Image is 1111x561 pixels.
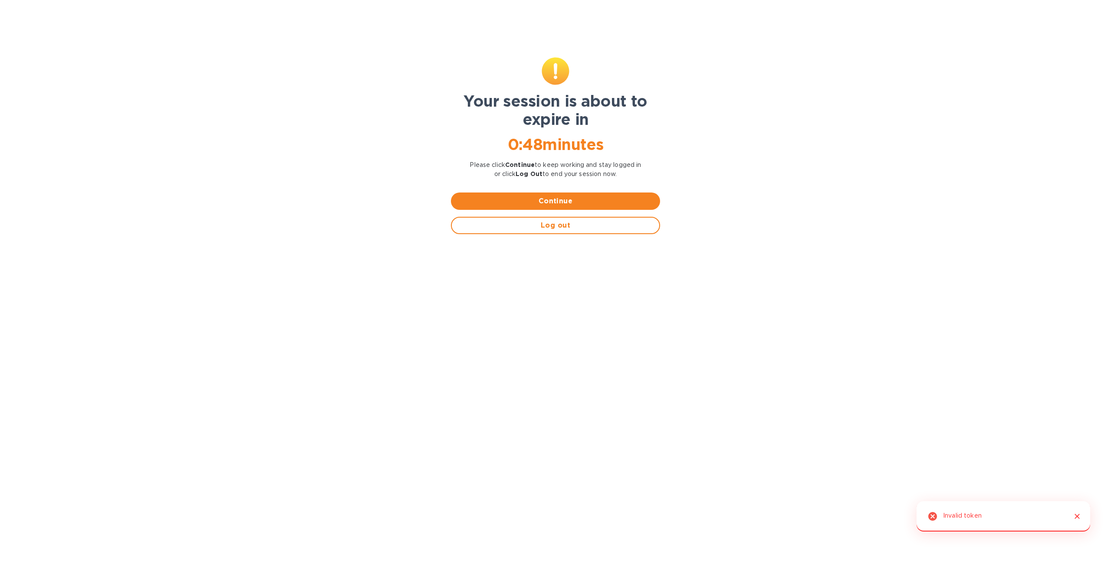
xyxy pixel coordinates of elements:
[943,508,982,525] div: Invalid token
[451,135,660,153] h1: 0 : 48 minutes
[505,161,535,168] b: Continue
[451,160,660,179] p: Please click to keep working and stay logged in or click to end your session now.
[458,196,653,206] span: Continue
[451,92,660,128] h1: Your session is about to expire in
[451,217,660,234] button: Log out
[516,170,542,177] b: Log Out
[459,220,652,231] span: Log out
[1072,511,1083,522] button: Close
[451,192,660,210] button: Continue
